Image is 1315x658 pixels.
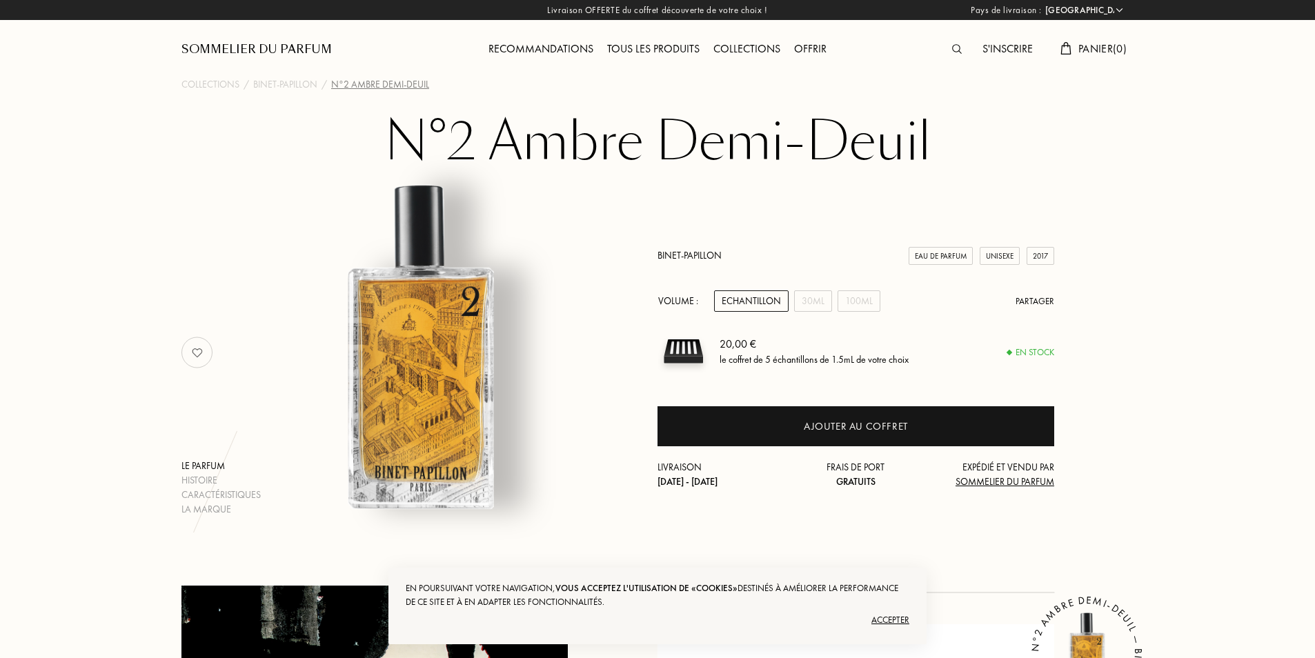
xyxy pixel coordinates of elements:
h1: N°2 Ambre Demi-Deuil [313,113,1002,189]
span: Panier ( 0 ) [1078,41,1127,56]
a: S'inscrire [976,41,1040,56]
a: Tous les produits [600,41,706,56]
a: Collections [181,77,239,92]
div: Partager [1016,295,1054,308]
div: 100mL [838,290,880,312]
div: Volume : [657,290,706,312]
div: 20,00 € [720,336,909,352]
img: search_icn.svg [952,44,962,54]
div: Ajouter au coffret [804,419,908,435]
a: Binet-Papillon [253,77,317,92]
div: Frais de port [790,460,922,489]
span: Sommelier du Parfum [956,475,1054,488]
div: Offrir [787,41,833,59]
div: S'inscrire [976,41,1040,59]
div: le coffret de 5 échantillons de 1.5mL de votre choix [720,352,909,367]
a: Recommandations [482,41,600,56]
div: Livraison [657,460,790,489]
div: Unisexe [980,247,1020,266]
div: En stock [1007,346,1054,359]
a: Binet-Papillon [657,249,722,261]
div: Collections [706,41,787,59]
div: Le parfum [181,459,261,473]
div: La marque [181,502,261,517]
span: [DATE] - [DATE] [657,475,718,488]
div: Caractéristiques [181,488,261,502]
div: 2017 [1027,247,1054,266]
a: Sommelier du Parfum [181,41,332,58]
img: N°2 Ambre Demi-Deuil Binet-Papillon [249,175,591,517]
a: Offrir [787,41,833,56]
span: Gratuits [836,475,876,488]
div: Recommandations [482,41,600,59]
div: Histoire [181,473,261,488]
div: / [244,77,249,92]
div: En poursuivant votre navigation, destinés à améliorer la performance de ce site et à en adapter l... [406,581,909,609]
img: sample box [657,326,709,377]
span: Pays de livraison : [971,3,1042,17]
a: Collections [706,41,787,56]
div: Expédié et vendu par [922,460,1054,489]
div: 30mL [794,290,832,312]
div: Eau de Parfum [909,247,973,266]
div: N°2 Ambre Demi-Deuil [331,77,429,92]
span: vous acceptez l'utilisation de «cookies» [555,582,738,594]
div: Tous les produits [600,41,706,59]
img: no_like_p.png [184,339,211,366]
div: Echantillon [714,290,789,312]
div: / [322,77,327,92]
div: Accepter [406,609,909,631]
img: cart.svg [1060,42,1071,54]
